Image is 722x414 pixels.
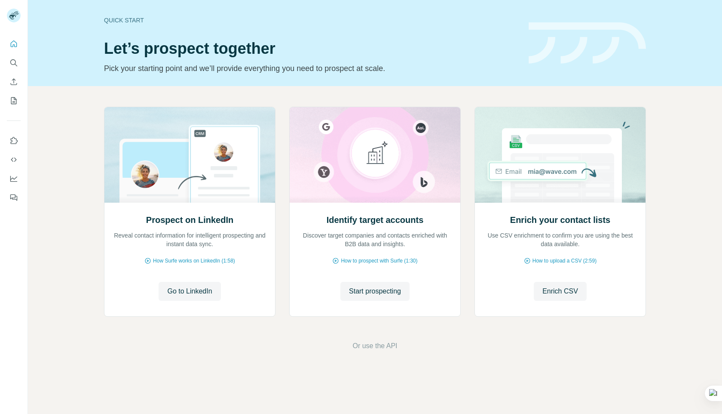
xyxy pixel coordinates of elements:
[349,286,401,297] span: Start prospecting
[7,133,21,148] button: Use Surfe on LinkedIn
[113,231,266,248] p: Reveal contact information for intelligent prospecting and instant data sync.
[542,286,578,297] span: Enrich CSV
[153,257,235,265] span: How Surfe works on LinkedIn (1:58)
[104,16,518,25] div: Quick start
[146,214,233,226] h2: Prospect on LinkedIn
[7,74,21,90] button: Enrich CSV
[340,282,410,301] button: Start prospecting
[327,214,424,226] h2: Identify target accounts
[352,341,397,351] button: Or use the API
[7,36,21,52] button: Quick start
[7,55,21,71] button: Search
[104,40,518,57] h1: Let’s prospect together
[532,257,597,265] span: How to upload a CSV (2:59)
[529,22,646,64] img: banner
[104,107,275,203] img: Prospect on LinkedIn
[483,231,637,248] p: Use CSV enrichment to confirm you are using the best data available.
[7,190,21,205] button: Feedback
[7,171,21,186] button: Dashboard
[298,231,452,248] p: Discover target companies and contacts enriched with B2B data and insights.
[7,152,21,167] button: Use Surfe API
[510,214,610,226] h2: Enrich your contact lists
[289,107,461,203] img: Identify target accounts
[341,257,417,265] span: How to prospect with Surfe (1:30)
[534,282,587,301] button: Enrich CSV
[474,107,646,203] img: Enrich your contact lists
[7,93,21,108] button: My lists
[167,286,212,297] span: Go to LinkedIn
[159,282,220,301] button: Go to LinkedIn
[104,62,518,74] p: Pick your starting point and we’ll provide everything you need to prospect at scale.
